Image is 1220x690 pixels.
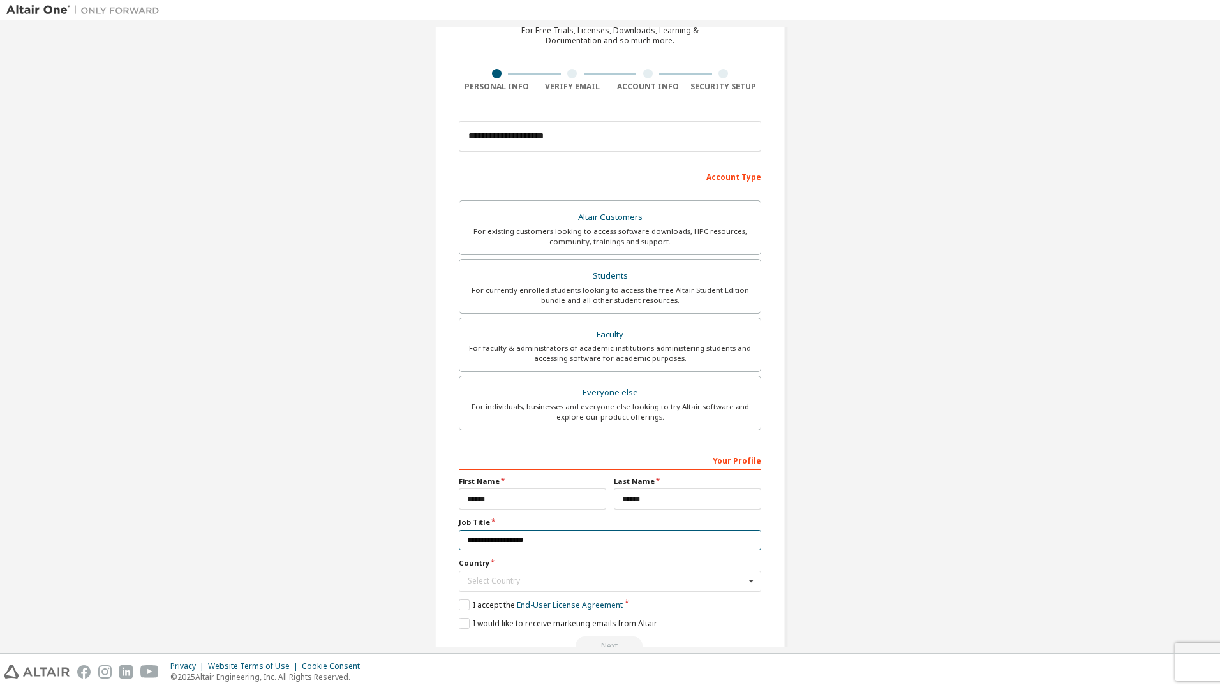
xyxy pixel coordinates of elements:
div: Website Terms of Use [208,661,302,672]
div: For existing customers looking to access software downloads, HPC resources, community, trainings ... [467,226,753,247]
label: I would like to receive marketing emails from Altair [459,618,657,629]
div: Account Info [610,82,686,92]
div: For faculty & administrators of academic institutions administering students and accessing softwa... [467,343,753,363]
img: Altair One [6,4,166,17]
p: © 2025 Altair Engineering, Inc. All Rights Reserved. [170,672,368,682]
div: Everyone else [467,384,753,402]
label: Job Title [459,517,761,527]
div: Your Profile [459,450,761,470]
div: Privacy [170,661,208,672]
label: Last Name [614,476,761,487]
div: Account Type [459,166,761,186]
img: linkedin.svg [119,665,133,679]
div: Select Country [468,577,745,585]
img: instagram.svg [98,665,112,679]
img: altair_logo.svg [4,665,70,679]
label: Country [459,558,761,568]
div: Verify Email [535,82,611,92]
a: End-User License Agreement [517,599,623,610]
label: First Name [459,476,606,487]
div: For currently enrolled students looking to access the free Altair Student Edition bundle and all ... [467,285,753,305]
div: Altair Customers [467,209,753,226]
label: I accept the [459,599,623,610]
img: youtube.svg [140,665,159,679]
img: facebook.svg [77,665,91,679]
div: Security Setup [686,82,762,92]
div: Cookie Consent [302,661,368,672]
div: Personal Info [459,82,535,92]
div: For individuals, businesses and everyone else looking to try Altair software and explore our prod... [467,402,753,422]
div: Faculty [467,326,753,344]
div: Students [467,267,753,285]
div: For Free Trials, Licenses, Downloads, Learning & Documentation and so much more. [521,26,699,46]
div: Read and acccept EULA to continue [459,636,761,656]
